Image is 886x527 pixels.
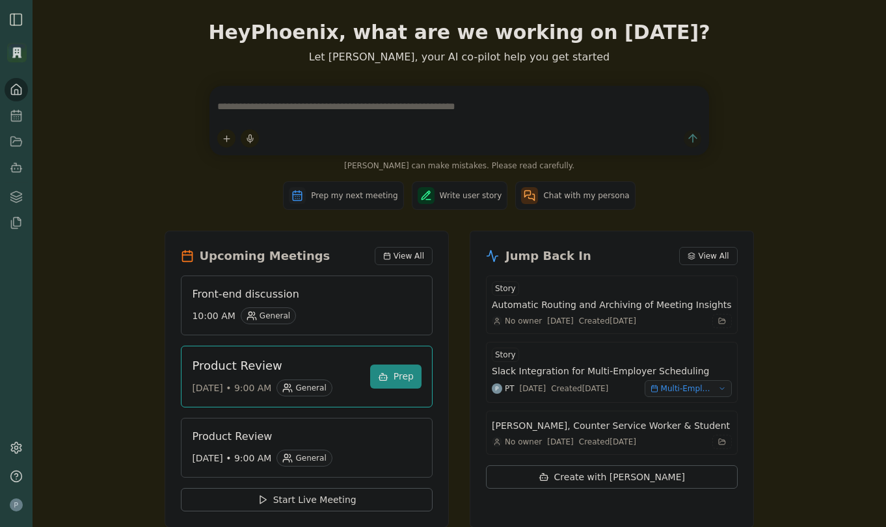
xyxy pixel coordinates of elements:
[698,251,729,261] span: View All
[192,287,411,302] h3: Front-end discussion
[492,298,732,311] h3: Automatic Routing and Archiving of Meeting Insights
[394,370,414,383] span: Prep
[181,418,433,478] a: Product Review[DATE] • 9:00 AMGeneral
[192,357,359,374] h3: Product Review
[209,161,709,171] span: [PERSON_NAME] can make mistakes. Please read carefully.
[192,450,411,467] div: [DATE] • 9:00 AM
[165,21,753,44] h1: Hey Phoenix , what are we working on [DATE]?
[5,465,28,488] button: Help
[165,49,753,65] p: Let [PERSON_NAME], your AI co-pilot help you get started
[192,379,359,396] div: [DATE] • 9:00 AM
[276,379,332,396] div: General
[8,12,24,27] button: Open Sidebar
[547,316,574,326] div: [DATE]
[661,383,713,394] span: Multi-Employer Scheduling Integration
[7,43,27,62] img: Organization logo
[679,247,737,265] button: View All
[547,437,574,447] div: [DATE]
[645,380,732,397] button: Multi-Employer Scheduling Integration
[520,383,546,394] div: [DATE]
[579,316,636,326] div: Created [DATE]
[192,307,411,324] div: 10:00 AM
[241,307,296,324] div: General
[505,316,542,326] span: No owner
[276,450,332,467] div: General
[283,181,403,210] button: Prep my next meeting
[505,247,591,265] h2: Jump Back In
[515,181,635,210] button: Chat with my persona
[554,470,685,483] span: Create with [PERSON_NAME]
[492,281,519,296] div: Story
[181,346,433,407] a: Product Review[DATE] • 9:00 AMGeneralPrep
[505,383,515,394] span: PT
[273,493,356,506] span: Start Live Meeting
[8,12,24,27] img: sidebar
[217,129,235,148] button: Add content to chat
[543,190,629,201] span: Chat with my persona
[579,437,636,447] div: Created [DATE]
[181,488,433,511] button: Start Live Meeting
[241,129,259,148] button: Start dictation
[486,465,738,489] button: Create with [PERSON_NAME]
[505,437,542,447] span: No owner
[492,383,502,394] img: Phoenix Toews
[181,276,433,335] a: Front-end discussion10:00 AMGeneral
[492,348,519,362] div: Story
[375,247,433,265] button: View All
[412,181,508,210] button: Write user story
[192,429,411,444] h3: Product Review
[684,130,701,148] button: Send message
[492,419,730,432] h3: [PERSON_NAME], Counter Service Worker & Student
[394,251,424,261] span: View All
[311,190,397,201] span: Prep my next meeting
[440,190,502,201] span: Write user story
[10,498,23,511] img: profile
[199,247,330,265] h2: Upcoming Meetings
[551,383,608,394] div: Created [DATE]
[492,365,709,378] h3: Slack Integration for Multi-Employer Scheduling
